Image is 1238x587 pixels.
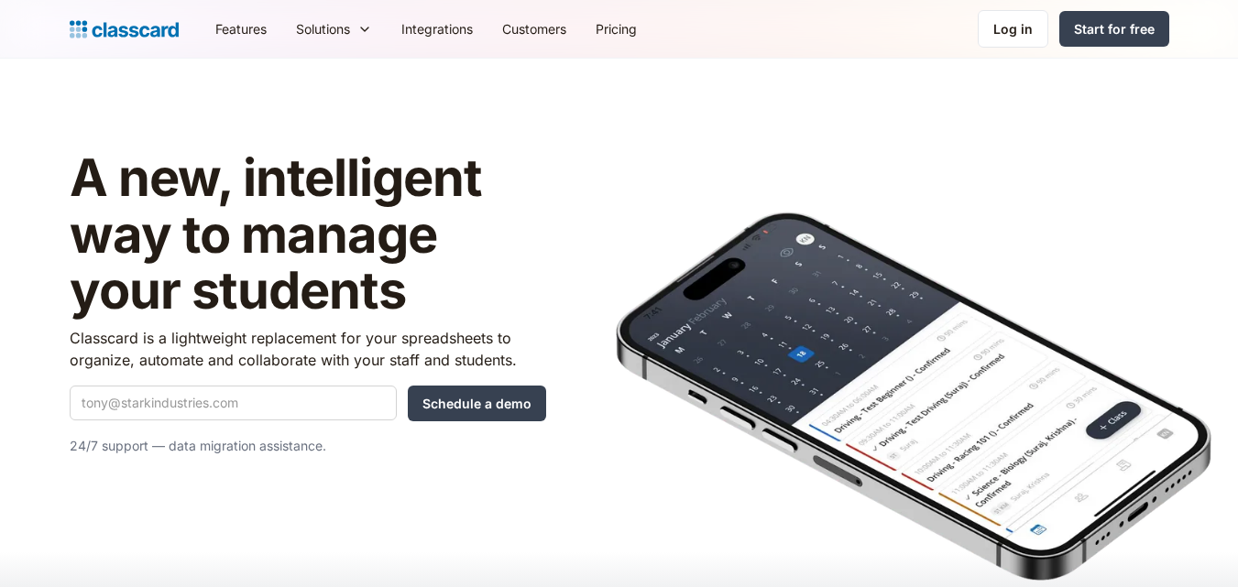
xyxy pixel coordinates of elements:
p: Classcard is a lightweight replacement for your spreadsheets to organize, automate and collaborat... [70,327,546,371]
a: Features [201,8,281,49]
input: Schedule a demo [408,386,546,421]
div: Log in [993,19,1033,38]
h1: A new, intelligent way to manage your students [70,150,546,320]
a: Logo [70,16,179,42]
a: Log in [978,10,1048,48]
p: 24/7 support — data migration assistance. [70,435,546,457]
a: Integrations [387,8,488,49]
input: tony@starkindustries.com [70,386,397,420]
a: Pricing [581,8,652,49]
div: Solutions [296,19,350,38]
div: Start for free [1074,19,1155,38]
a: Customers [488,8,581,49]
a: Start for free [1059,11,1169,47]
